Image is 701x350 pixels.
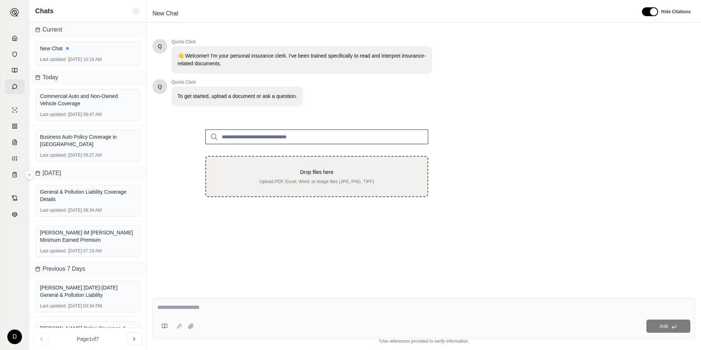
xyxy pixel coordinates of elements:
span: Ask [660,323,668,329]
div: Today [29,70,146,85]
div: [DATE] 09:47 AM [40,112,136,117]
p: To get started, upload a document or ask a question. [177,92,297,100]
span: Chats [35,6,54,16]
a: Claim Coverage [5,135,25,150]
div: Edit Title [150,8,633,19]
button: Ask [646,320,690,333]
span: Hide Citations [661,9,691,15]
span: Page 1 of 7 [77,335,99,343]
div: [PERSON_NAME] [DATE]-[DATE] General & Pollution Liability [40,284,136,299]
button: Expand sidebar [7,5,22,20]
div: *Use references provided to verify information. [153,338,695,344]
div: [DATE] 08:34 AM [40,207,136,213]
p: Drop files here [218,168,416,176]
div: [DATE] 09:27 AM [40,152,136,158]
span: Last updated: [40,248,67,254]
div: Commercial Auto and Non-Owned Vehicle Coverage [40,92,136,107]
div: [DATE] 10:19 AM [40,56,136,62]
button: Expand sidebar [25,171,34,179]
a: Custom Report [5,151,25,166]
div: [DATE] [29,166,146,181]
p: Upload PDF, Excel, Word, or image files (JPG, PNG, TIFF) [218,179,416,185]
span: Qumis Clerk [172,39,432,45]
span: Last updated: [40,112,67,117]
a: Chat [5,79,25,94]
img: Expand sidebar [10,8,19,17]
span: New Chat [150,8,181,19]
div: [DATE] 07:19 AM [40,248,136,254]
span: Last updated: [40,303,67,309]
div: [PERSON_NAME] IM [PERSON_NAME] Minimum Earned Premium [40,229,136,244]
a: Single Policy [5,103,25,117]
span: Last updated: [40,152,67,158]
div: Previous 7 Days [29,262,146,276]
span: Last updated: [40,56,67,62]
button: New Chat [132,7,140,15]
p: 👋 Welcome!! I'm your personal insurance clerk. I've been trained specifically to read and interpr... [177,52,426,68]
div: [PERSON_NAME] Policy Coverage & Limits [40,325,136,339]
a: Documents Vault [5,47,25,62]
div: General & Pollution Liability Coverage Details [40,188,136,203]
div: New Chat [40,45,136,52]
div: Business Auto Policy Coverage in [GEOGRAPHIC_DATA] [40,133,136,148]
a: Coverage Table [5,167,25,182]
span: Hello [158,43,162,50]
div: Current [29,22,146,37]
a: Prompt Library [5,63,25,78]
div: D [7,329,22,344]
a: Policy Comparisons [5,119,25,134]
span: Last updated: [40,207,67,213]
a: Legal Search Engine [5,207,25,222]
a: Contract Analysis [5,191,25,205]
a: Home [5,31,25,45]
span: Qumis Clerk [172,79,303,85]
span: Hello [158,83,162,90]
div: [DATE] 03:34 PM [40,303,136,309]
